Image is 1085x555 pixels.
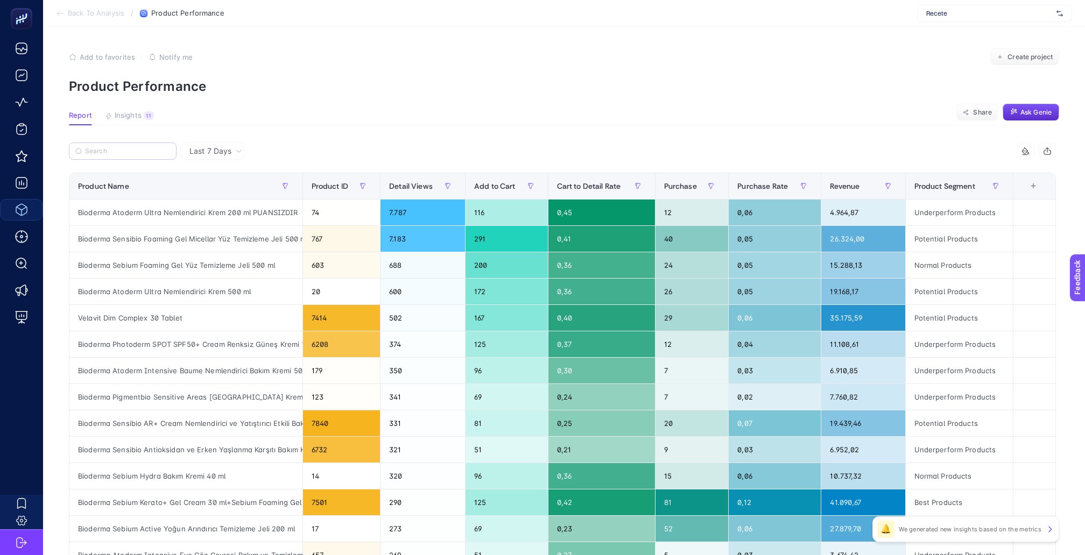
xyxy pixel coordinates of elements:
[6,3,41,12] span: Feedback
[69,252,302,278] div: Bioderma Sebium Foaming Gel Yüz Temizleme Jeli 500 ml
[1003,104,1059,121] button: Ask Genie
[729,226,821,252] div: 0,05
[69,410,302,436] div: Bioderma Sensibio AR+ Cream Nemlendirici ve Yatıştırıcı Etkili Bakım Kremi 40 ml
[548,226,655,252] div: 0,41
[312,182,348,190] span: Product ID
[877,521,894,538] div: 🔔
[906,331,1013,357] div: Underperform Products
[729,200,821,225] div: 0,06
[303,305,381,331] div: 7414
[656,226,729,252] div: 40
[303,358,381,383] div: 179
[69,516,302,542] div: Bioderma Sebium Active Yoğun Arındırıcı Temizleme Jeli 200 ml
[926,9,1052,18] span: Recete
[1007,53,1053,61] span: Create project
[906,200,1013,225] div: Underperform Products
[548,489,655,515] div: 0,42
[466,516,547,542] div: 69
[656,279,729,304] div: 26
[906,437,1013,462] div: Underperform Products
[656,489,729,515] div: 81
[151,9,224,18] span: Product Performance
[906,489,1013,515] div: Best Products
[303,463,381,489] div: 14
[548,252,655,278] div: 0,36
[80,53,135,61] span: Add to favorites
[548,516,655,542] div: 0,23
[69,111,92,120] span: Report
[69,384,302,410] div: Bioderma Pigmentbio Sensitive Areas [GEOGRAPHIC_DATA] Kremi 75 ml
[149,53,193,61] button: Notify me
[548,200,655,225] div: 0,45
[303,331,381,357] div: 6208
[381,358,465,383] div: 350
[729,384,821,410] div: 0,02
[381,516,465,542] div: 273
[466,200,547,225] div: 116
[303,252,381,278] div: 603
[68,9,124,18] span: Back To Analysis
[159,53,193,61] span: Notify me
[729,516,821,542] div: 0,06
[69,489,302,515] div: Bioderma Sebium Kerato+ Gel Cream 30 ml+Sebium Foaming Gel Active 45 ml Hediye
[78,182,129,190] span: Product Name
[821,331,905,357] div: 11.108,61
[466,226,547,252] div: 291
[821,358,905,383] div: 6.910,85
[466,279,547,304] div: 172
[656,331,729,357] div: 12
[85,147,170,155] input: Search
[381,437,465,462] div: 321
[548,384,655,410] div: 0,24
[656,410,729,436] div: 20
[548,279,655,304] div: 0,36
[189,146,231,156] span: Last 7 Days
[69,200,302,225] div: Bioderma Atoderm Ultra Nemlendirici Krem 200 ml PUANSIZDIR
[656,305,729,331] div: 29
[821,279,905,304] div: 19.168,17
[131,9,133,17] span: /
[990,48,1059,66] button: Create project
[303,489,381,515] div: 7501
[303,410,381,436] div: 7840
[899,525,1041,533] p: We generated new insights based on the metrics
[303,437,381,462] div: 6732
[906,463,1013,489] div: Normal Products
[466,410,547,436] div: 81
[729,252,821,278] div: 0,05
[69,358,302,383] div: Bioderma Atoderm Intensive Baume Nemlendirici Bakım Kremi 500 ml PUANSIZDIR
[466,489,547,515] div: 125
[1022,182,1031,205] div: 9 items selected
[303,384,381,410] div: 123
[656,200,729,225] div: 12
[69,437,302,462] div: Bioderma Sensibio Antioksidan ve Erken Yaşlanma Karşıtı Bakım Kiti - Bilek Havlusu Hediye!
[656,384,729,410] div: 7
[466,252,547,278] div: 200
[1020,108,1052,117] span: Ask Genie
[466,437,547,462] div: 51
[144,111,154,120] div: 11
[303,279,381,304] div: 20
[381,200,465,225] div: 7.787
[656,252,729,278] div: 24
[548,305,655,331] div: 0,40
[381,305,465,331] div: 502
[830,182,859,190] span: Revenue
[821,489,905,515] div: 41.090,67
[69,53,135,61] button: Add to favorites
[821,410,905,436] div: 19.439,46
[906,384,1013,410] div: Underperform Products
[548,463,655,489] div: 0,36
[466,305,547,331] div: 167
[906,252,1013,278] div: Normal Products
[729,437,821,462] div: 0,03
[729,305,821,331] div: 0,06
[821,516,905,542] div: 27.879,70
[389,182,433,190] span: Detail Views
[69,279,302,304] div: Bioderma Atoderm Ultra Nemlendirici Krem 500 ml
[381,331,465,357] div: 374
[821,305,905,331] div: 35.175,59
[548,410,655,436] div: 0,25
[729,463,821,489] div: 0,06
[729,279,821,304] div: 0,05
